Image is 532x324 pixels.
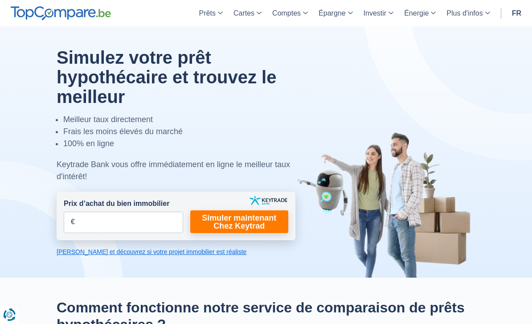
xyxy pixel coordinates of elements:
[57,48,295,107] h1: Simulez votre prêt hypothécaire et trouvez le meilleur
[190,210,288,233] a: Simuler maintenant Chez Keytrad
[11,6,111,21] img: TopCompare
[64,199,169,209] label: Prix d’achat du bien immobilier
[57,247,295,256] a: [PERSON_NAME] et découvrez si votre projet immobilier est réaliste
[63,126,295,138] li: Frais les moins élevés du marché
[297,131,475,278] img: image-hero
[250,196,287,205] img: keytrade
[63,114,295,126] li: Meilleur taux directement
[71,217,75,227] span: €
[57,159,295,183] div: Keytrade Bank vous offre immédiatement en ligne le meilleur taux d'intérêt!
[63,138,295,150] li: 100% en ligne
